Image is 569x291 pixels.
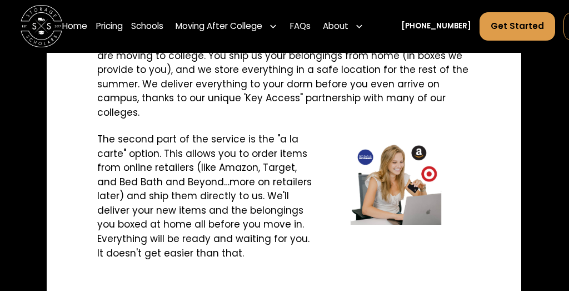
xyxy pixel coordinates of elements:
img: Storage Scholars main logo [21,5,63,47]
p: The second part of the service is the "a la carte" option. This allows you to order items from on... [97,132,471,260]
a: [PHONE_NUMBER] [401,21,471,32]
div: About [323,20,348,33]
div: About [319,12,368,41]
div: Moving After College [172,12,282,41]
p: : Ship to School is a convenient service for students who are moving to college. You ship us your... [97,34,471,120]
a: Get Started [480,12,555,41]
a: FAQs [290,12,311,41]
div: Moving After College [176,20,262,33]
a: Pricing [96,12,123,41]
p: ‍ [97,273,471,288]
a: Home [62,12,87,41]
a: Schools [131,12,163,41]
